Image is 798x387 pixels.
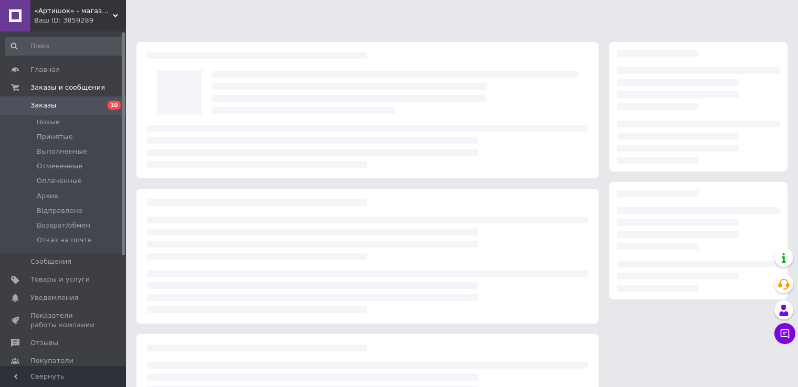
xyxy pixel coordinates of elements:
span: Выполненные [37,147,87,156]
span: Сообщения [30,257,71,266]
span: Показатели работы компании [30,311,97,330]
span: Отмененные [37,162,82,171]
span: Отзывы [30,338,58,348]
span: Отказ на почте [37,235,92,245]
input: Поиск [5,37,124,56]
span: Новые [37,117,60,127]
span: Принятые [37,132,73,142]
span: 10 [108,101,121,110]
div: Ваш ID: 3859289 [34,16,126,25]
span: Заказы и сообщения [30,83,105,92]
span: Уведомления [30,293,78,303]
span: Оплаченные [37,176,82,186]
span: Заказы [30,101,56,110]
button: Чат с покупателем [774,323,795,344]
span: Відправлено [37,206,82,216]
span: Главная [30,65,60,74]
span: Покупатели [30,356,73,365]
span: Товары и услуги [30,275,90,284]
span: «Артишок» - магазин женской одежды [34,6,113,16]
span: Архив [37,191,58,201]
span: Возврат/обмен [37,221,90,230]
